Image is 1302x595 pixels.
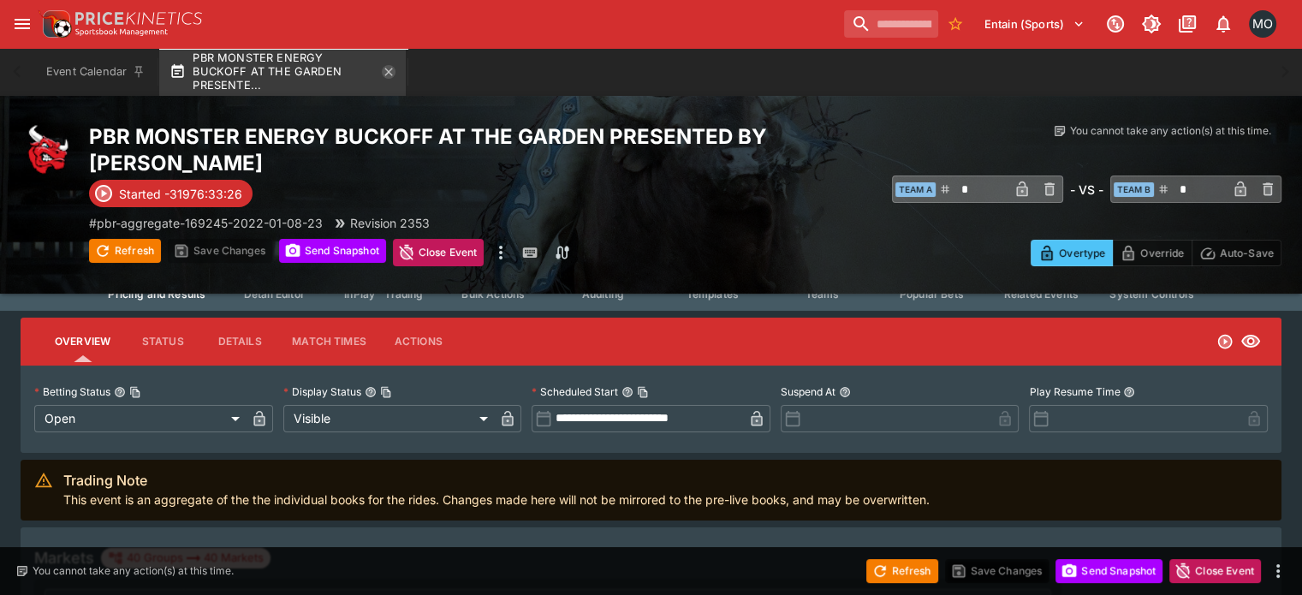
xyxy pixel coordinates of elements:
button: Overview [41,321,124,362]
span: Team B [1114,182,1154,197]
button: Refresh [89,239,161,263]
button: Copy To Clipboard [637,386,649,398]
button: Details [201,321,278,362]
button: No Bookmarks [942,10,969,38]
button: Status [124,321,201,362]
span: Auditing [582,288,624,300]
span: Pricing and Results [108,288,205,300]
p: Scheduled Start [532,384,618,399]
img: Sportsbook Management [75,28,168,36]
p: You cannot take any action(s) at this time. [33,563,234,579]
button: Display StatusCopy To Clipboard [365,386,377,398]
p: Play Resume Time [1029,384,1120,399]
button: Select Tenant [974,10,1095,38]
button: PBR MONSTER ENERGY BUCKOFF AT THE GARDEN PRESENTE... [159,48,406,96]
h6: - VS - [1070,181,1103,199]
span: InPlay™ Trading [344,288,423,300]
div: Matt Oliver [1249,10,1276,38]
button: Documentation [1172,9,1203,39]
button: Suspend At [839,386,851,398]
div: Trading Note [63,470,930,491]
button: Override [1112,240,1192,266]
button: Auto-Save [1192,240,1281,266]
p: Suspend At [781,384,835,399]
button: Close Event [1169,559,1261,583]
button: Refresh [866,559,938,583]
button: Copy To Clipboard [129,386,141,398]
input: search [844,10,938,38]
p: Revision 2353 [350,214,430,232]
p: Display Status [283,384,361,399]
svg: Open [1216,333,1234,350]
button: Connected to PK [1100,9,1131,39]
button: Toggle light/dark mode [1136,9,1167,39]
div: This event is an aggregate of the the individual books for the rides. Changes made here will not ... [63,465,930,515]
button: Send Snapshot [279,239,386,263]
button: open drawer [7,9,38,39]
button: Match Times [278,321,380,362]
button: Close Event [393,239,485,266]
span: Teams [805,288,839,300]
span: System Controls [1109,288,1193,300]
span: Team A [895,182,936,197]
button: Overtype [1031,240,1113,266]
p: Started -31976:33:26 [119,185,242,203]
button: more [490,239,511,266]
p: You cannot take any action(s) at this time. [1070,123,1271,139]
img: bull_riding.png [21,123,75,178]
button: Play Resume Time [1123,386,1135,398]
h2: Copy To Clipboard [89,123,785,176]
span: Templates [687,288,739,300]
button: more [1268,561,1288,581]
button: Event Calendar [36,48,156,96]
svg: Visible [1240,331,1261,352]
span: Detail Editor [244,288,305,300]
button: Matt Oliver [1244,5,1281,43]
button: Copy To Clipboard [380,386,392,398]
div: Start From [1031,240,1281,266]
button: Actions [380,321,457,362]
p: Betting Status [34,384,110,399]
p: Override [1140,244,1184,262]
span: Related Events [1004,288,1079,300]
p: Overtype [1059,244,1105,262]
div: Visible [283,405,495,432]
img: PriceKinetics Logo [38,7,72,41]
button: Betting StatusCopy To Clipboard [114,386,126,398]
span: Popular Bets [900,288,964,300]
img: PriceKinetics [75,12,202,25]
button: Notifications [1208,9,1239,39]
div: Open [34,405,246,432]
p: Auto-Save [1220,244,1274,262]
button: Send Snapshot [1055,559,1162,583]
span: Bulk Actions [461,288,525,300]
p: Copy To Clipboard [89,214,323,232]
button: Scheduled StartCopy To Clipboard [621,386,633,398]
